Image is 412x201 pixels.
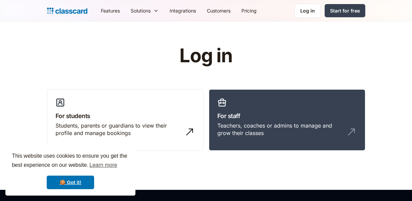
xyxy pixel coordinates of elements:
[164,3,201,18] a: Integrations
[201,3,236,18] a: Customers
[125,3,164,18] div: Solutions
[5,146,135,196] div: cookieconsent
[56,111,195,120] h3: For students
[12,152,129,170] span: This website uses cookies to ensure you get the best experience on our website.
[95,3,125,18] a: Features
[47,6,87,16] a: Logo
[300,7,315,14] div: Log in
[330,7,360,14] div: Start for free
[217,111,357,120] h3: For staff
[295,4,321,18] a: Log in
[56,122,181,137] div: Students, parents or guardians to view their profile and manage bookings
[131,7,151,14] div: Solutions
[88,160,118,170] a: learn more about cookies
[325,4,365,17] a: Start for free
[236,3,262,18] a: Pricing
[47,176,94,189] a: dismiss cookie message
[47,89,203,151] a: For studentsStudents, parents or guardians to view their profile and manage bookings
[209,89,365,151] a: For staffTeachers, coaches or admins to manage and grow their classes
[99,45,313,66] h1: Log in
[217,122,343,137] div: Teachers, coaches or admins to manage and grow their classes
